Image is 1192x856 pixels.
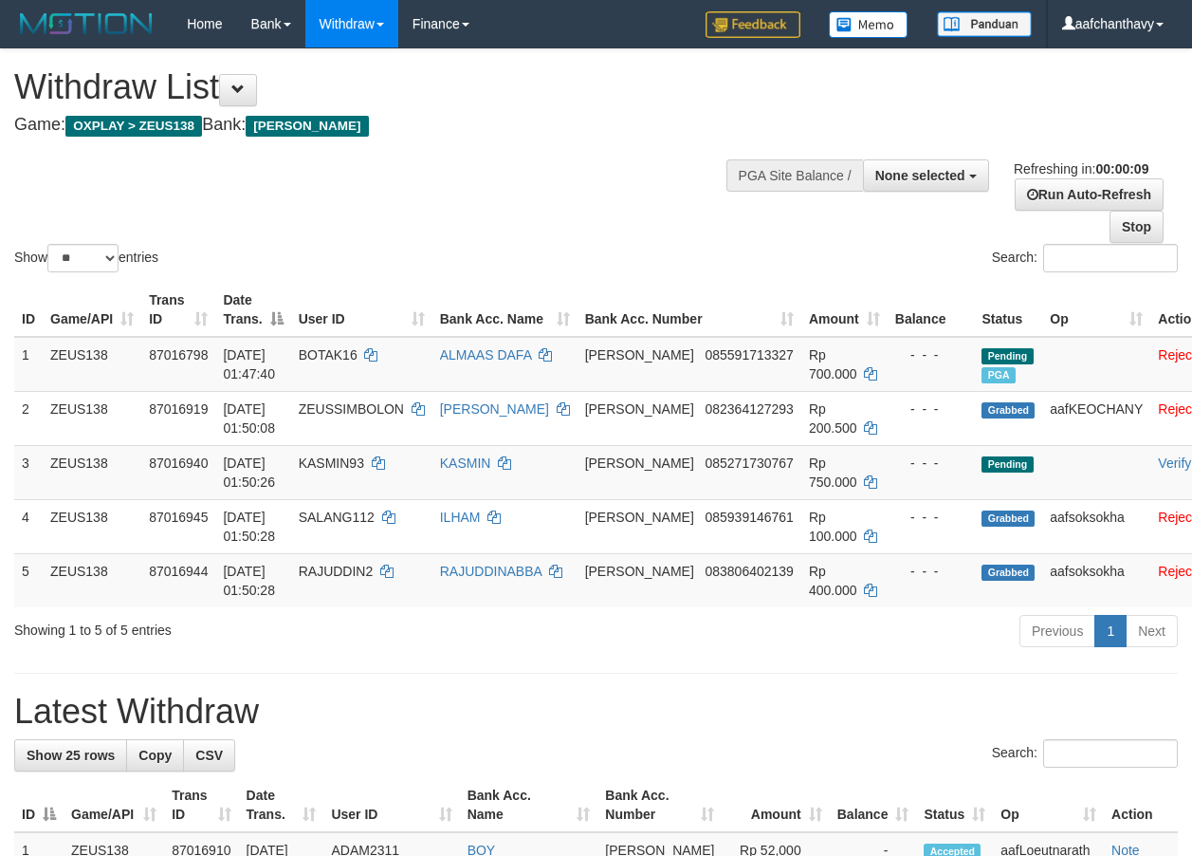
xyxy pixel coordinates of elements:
[1042,391,1150,445] td: aafKEOCHANY
[223,347,275,381] span: [DATE] 01:47:40
[1158,456,1191,471] a: Verify
[65,116,202,137] span: OXPLAY > ZEUS138
[460,778,598,832] th: Bank Acc. Name: activate to sort column ascending
[14,9,158,38] img: MOTION_logo.png
[43,499,141,553] td: ZEUS138
[1126,615,1178,647] a: Next
[126,739,184,772] a: Copy
[14,778,64,832] th: ID: activate to sort column descending
[149,510,208,525] span: 87016945
[585,510,694,525] span: [PERSON_NAME]
[1014,161,1148,177] span: Refreshing in:
[578,283,801,337] th: Bank Acc. Number: activate to sort column ascending
[141,283,215,337] th: Trans ID: activate to sort column ascending
[291,283,432,337] th: User ID: activate to sort column ascending
[323,778,459,832] th: User ID: activate to sort column ascending
[1095,161,1148,177] strong: 00:00:09
[981,565,1035,581] span: Grabbed
[239,778,324,832] th: Date Trans.: activate to sort column ascending
[223,456,275,490] span: [DATE] 01:50:26
[809,510,857,544] span: Rp 100.000
[47,244,119,272] select: Showentries
[149,401,208,417] span: 87016919
[64,778,164,832] th: Game/API: activate to sort column ascending
[14,553,43,607] td: 5
[585,401,694,417] span: [PERSON_NAME]
[14,445,43,499] td: 3
[1104,778,1178,832] th: Action
[722,778,829,832] th: Amount: activate to sort column ascending
[1042,553,1150,607] td: aafsoksokha
[809,401,857,436] span: Rp 200.500
[809,456,857,490] span: Rp 750.000
[1043,244,1178,272] input: Search:
[1042,283,1150,337] th: Op: activate to sort column ascending
[705,564,793,579] span: Copy 083806402139 to clipboard
[246,116,368,137] span: [PERSON_NAME]
[888,283,975,337] th: Balance
[183,739,235,772] a: CSV
[597,778,722,832] th: Bank Acc. Number: activate to sort column ascending
[863,159,989,192] button: None selected
[1015,178,1164,211] a: Run Auto-Refresh
[916,778,993,832] th: Status: activate to sort column ascending
[992,244,1178,272] label: Search:
[705,401,793,417] span: Copy 082364127293 to clipboard
[981,402,1035,419] span: Grabbed
[440,510,481,525] a: ILHAM
[1109,211,1164,243] a: Stop
[14,693,1178,731] h1: Latest Withdraw
[14,244,158,272] label: Show entries
[937,11,1032,37] img: panduan.png
[223,401,275,436] span: [DATE] 01:50:08
[299,564,374,579] span: RAJUDDIN2
[195,748,223,763] span: CSV
[981,367,1015,383] span: Marked by aafkaynarin
[895,454,967,473] div: - - -
[895,400,967,419] div: - - -
[705,456,793,471] span: Copy 085271730767 to clipboard
[981,456,1033,473] span: Pending
[299,510,375,525] span: SALANG112
[830,778,917,832] th: Balance: activate to sort column ascending
[27,748,115,763] span: Show 25 rows
[432,283,578,337] th: Bank Acc. Name: activate to sort column ascending
[138,748,172,763] span: Copy
[706,11,800,38] img: Feedback.jpg
[829,11,908,38] img: Button%20Memo.svg
[43,445,141,499] td: ZEUS138
[981,511,1035,527] span: Grabbed
[1042,499,1150,553] td: aafsoksokha
[43,283,141,337] th: Game/API: activate to sort column ascending
[705,510,793,525] span: Copy 085939146761 to clipboard
[585,456,694,471] span: [PERSON_NAME]
[14,283,43,337] th: ID
[801,283,888,337] th: Amount: activate to sort column ascending
[14,499,43,553] td: 4
[43,337,141,392] td: ZEUS138
[974,283,1042,337] th: Status
[440,456,491,471] a: KASMIN
[440,564,541,579] a: RAJUDDINABBA
[223,564,275,598] span: [DATE] 01:50:28
[809,564,857,598] span: Rp 400.000
[993,778,1104,832] th: Op: activate to sort column ascending
[14,391,43,445] td: 2
[895,345,967,364] div: - - -
[875,168,965,183] span: None selected
[43,553,141,607] td: ZEUS138
[440,347,531,363] a: ALMAAS DAFA
[14,613,483,640] div: Showing 1 to 5 of 5 entries
[215,283,290,337] th: Date Trans.: activate to sort column descending
[705,347,793,363] span: Copy 085591713327 to clipboard
[585,347,694,363] span: [PERSON_NAME]
[1094,615,1127,647] a: 1
[299,401,404,417] span: ZEUSSIMBOLON
[14,337,43,392] td: 1
[149,564,208,579] span: 87016944
[726,159,863,192] div: PGA Site Balance /
[223,510,275,544] span: [DATE] 01:50:28
[149,456,208,471] span: 87016940
[14,739,127,772] a: Show 25 rows
[299,456,364,471] span: KASMIN93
